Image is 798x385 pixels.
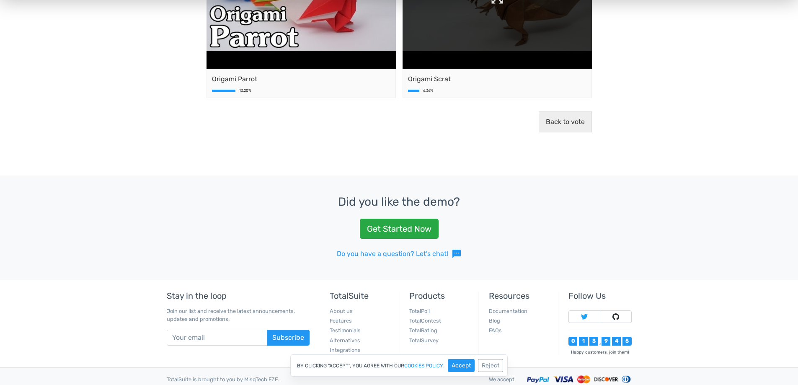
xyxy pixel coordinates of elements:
[330,337,360,344] a: Alternatives
[489,308,527,314] a: Documentation
[330,318,352,324] a: Features
[483,375,521,383] div: We accept
[409,327,437,333] a: TotalRating
[409,291,472,300] h5: Products
[579,337,588,346] div: 1
[167,330,267,346] input: Your email
[589,337,598,346] div: 3
[212,359,390,369] span: Origami Money Dog
[207,212,396,354] img: hqdefault.jpg
[404,363,443,368] a: cookies policy
[478,359,503,372] button: Reject
[408,359,586,369] span: Origami Horse
[212,181,390,191] span: Origami Money Cat
[409,308,430,314] a: TotalPoll
[20,196,778,209] h3: Did you like the demo?
[489,291,552,300] h5: Resources
[207,34,396,176] img: hqdefault.jpg
[568,291,631,300] h5: Follow Us
[489,327,502,333] a: FAQs
[408,181,586,191] span: Origami Giraffe
[612,337,621,346] div: 4
[568,337,577,346] div: 0
[330,308,353,314] a: About us
[581,313,588,320] img: Follow TotalSuite on Twitter
[602,337,610,346] div: 9
[337,249,462,259] a: Do you have a question? Let's chat!sms
[489,318,500,324] a: Blog
[207,17,592,27] p: The best origami video ever?
[360,219,439,239] a: Get Started Now
[253,374,266,377] div: 20.74%
[409,318,441,324] a: TotalContest
[598,340,602,346] div: ,
[527,375,632,384] img: Accepted payment methods
[330,347,361,353] a: Integrations
[167,307,310,323] p: Join our list and receive the latest announcements, updates and promotions.
[409,337,439,344] a: TotalSurvey
[568,349,631,355] div: Happy customers, join them!
[403,34,592,176] img: hqdefault.jpg
[622,337,631,346] div: 5
[448,359,475,372] button: Accept
[290,354,508,377] div: By clicking "Accept", you agree with our .
[330,327,361,333] a: Testimonials
[452,249,462,259] span: sms
[330,291,393,300] h5: TotalSuite
[403,212,592,354] img: hqdefault.jpg
[612,313,619,320] img: Follow TotalSuite on Github
[449,196,462,199] div: 20.97%
[267,330,310,346] button: Subscribe
[256,196,268,199] div: 22.47%
[441,374,452,377] div: 16.26%
[160,375,483,383] div: TotalSuite is brought to you by MisqTech FZE.
[167,291,310,300] h5: Stay in the loop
